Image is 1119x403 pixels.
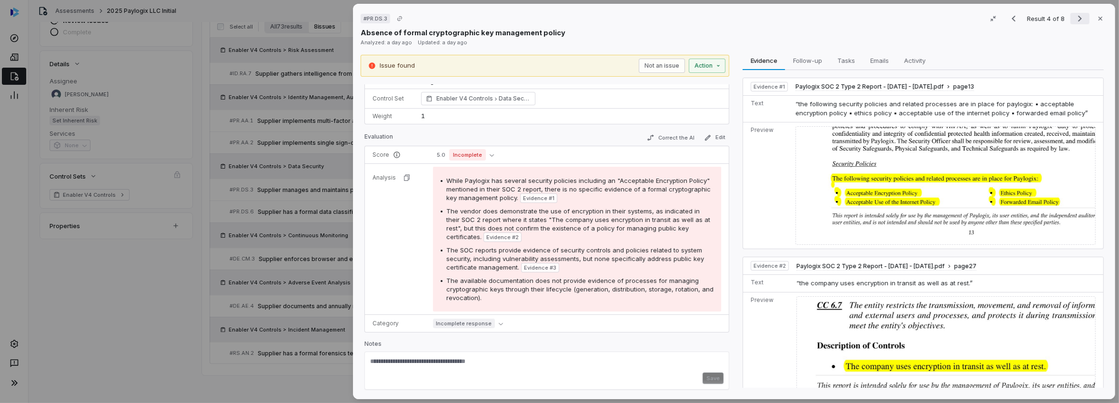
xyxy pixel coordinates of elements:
button: Action [689,59,726,73]
span: 1 [421,112,425,120]
p: Score [373,151,418,159]
span: While Paylogix has several security policies including an "Acceptable Encryption Policy" mentione... [446,177,711,201]
span: The SOC reports provide evidence of security controls and policies related to system security, in... [446,246,704,271]
span: The vendor does demonstrate the use of encryption in their systems, as indicated in their SOC 2 r... [446,207,710,241]
p: Notes [364,340,729,352]
span: Evidence # 1 [523,194,554,202]
p: Issue found [380,61,415,71]
span: Evidence # 1 [754,83,785,91]
span: page 13 [953,83,974,91]
button: Edit [700,132,729,143]
p: Control Set [373,95,406,102]
span: # PR.DS.3 [363,15,387,22]
span: Follow-up [789,54,826,67]
span: Activity [900,54,929,67]
p: Evaluation [364,133,393,144]
span: page 27 [954,262,977,270]
span: Incomplete [449,149,486,161]
td: Text [743,275,793,292]
span: Paylogix SOC 2 Type 2 Report - [DATE] - [DATE].pdf [796,83,944,91]
p: Result 4 of 8 [1027,13,1067,24]
span: Evidence # 2 [754,262,786,270]
button: Previous result [1004,13,1023,24]
span: Analyzed: a day ago [361,39,412,46]
span: Paylogix SOC 2 Type 2 Report - [DATE] - [DATE].pdf [796,262,945,270]
button: Correct the AI [643,132,698,143]
span: Enabler V4 Controls Data Security [436,94,531,103]
img: 27b89e1c4d514248ad061f2f16833150_original.jpg_w1200.jpg [796,126,1096,245]
span: Evidence [747,54,781,67]
span: Emails [867,54,893,67]
button: Not an issue [639,59,685,73]
span: The available documentation does not provide evidence of processes for managing cryptographic key... [446,277,714,302]
p: Weight [373,112,406,120]
p: Analysis [373,174,396,181]
span: Incomplete response [433,319,495,328]
td: Text [743,95,792,122]
span: “the following security policies and related processes are in place for paylogix: ▪ acceptable en... [796,100,1088,117]
p: Category [373,320,418,327]
span: no guidance [421,77,458,85]
button: Next result [1070,13,1089,24]
span: Evidence # 3 [524,264,556,272]
button: 5.0Incomplete [433,149,498,161]
button: Copy link [391,10,408,27]
button: Paylogix SOC 2 Type 2 Report - [DATE] - [DATE].pdfpage27 [796,262,977,271]
span: Tasks [834,54,859,67]
span: Evidence # 2 [486,233,519,241]
span: “the company uses encryption in transit as well as at rest.” [796,279,973,287]
p: Absence of formal cryptographic key management policy [361,28,565,38]
span: Updated: a day ago [418,39,467,46]
td: Preview [743,122,792,249]
button: Paylogix SOC 2 Type 2 Report - [DATE] - [DATE].pdfpage13 [796,83,974,91]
